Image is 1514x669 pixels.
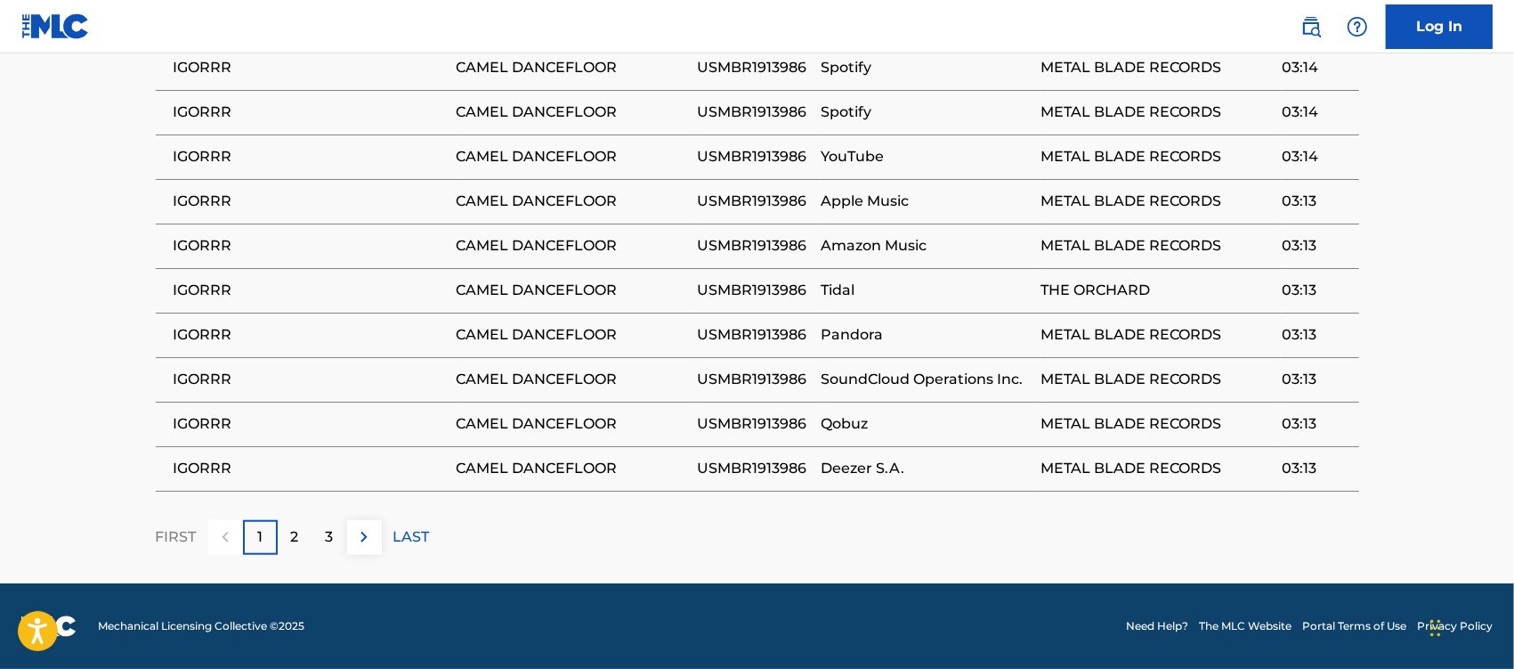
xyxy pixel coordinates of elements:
span: METAL BLADE RECORDS [1040,102,1272,123]
img: logo [21,616,77,637]
span: METAL BLADE RECORDS [1040,458,1272,479]
p: 1 [257,526,263,548]
div: Drag [1430,601,1441,655]
a: The MLC Website [1199,618,1291,634]
span: METAL BLADE RECORDS [1040,324,1272,346]
span: CAMEL DANCEFLOOR [457,235,688,257]
span: Amazon Music [821,235,1032,257]
span: IGORRR [174,369,448,390]
span: METAL BLADE RECORDS [1040,57,1272,78]
span: THE ORCHARD [1040,280,1272,301]
span: Apple Music [821,191,1032,212]
span: USMBR1913986 [697,191,812,212]
img: right [353,526,375,548]
span: IGORRR [174,280,448,301]
span: 03:14 [1282,57,1350,78]
p: FIRST [156,526,197,548]
div: Help [1340,9,1375,45]
span: 03:13 [1282,458,1350,479]
span: METAL BLADE RECORDS [1040,235,1272,257]
span: CAMEL DANCEFLOOR [457,458,688,479]
span: USMBR1913986 [697,458,812,479]
span: 03:14 [1282,146,1350,167]
span: CAMEL DANCEFLOOR [457,413,688,435]
span: USMBR1913986 [697,413,812,435]
span: IGORRR [174,102,448,123]
span: CAMEL DANCEFLOOR [457,57,688,78]
a: Public Search [1293,9,1329,45]
a: Privacy Policy [1417,618,1493,634]
span: 03:13 [1282,324,1350,346]
a: Portal Terms of Use [1302,618,1406,634]
img: help [1347,16,1368,37]
span: Spotify [821,57,1032,78]
a: Need Help? [1126,618,1188,634]
p: 2 [291,526,299,548]
span: METAL BLADE RECORDS [1040,369,1272,390]
span: METAL BLADE RECORDS [1040,413,1272,435]
span: USMBR1913986 [697,324,812,346]
span: Pandora [821,324,1032,346]
span: 03:13 [1282,369,1350,390]
span: USMBR1913986 [697,235,812,257]
span: Spotify [821,102,1032,123]
span: IGORRR [174,458,448,479]
span: Tidal [821,280,1032,301]
span: IGORRR [174,413,448,435]
span: CAMEL DANCEFLOOR [457,146,688,167]
span: CAMEL DANCEFLOOR [457,102,688,123]
span: SoundCloud Operations Inc. [821,369,1032,390]
span: 03:13 [1282,280,1350,301]
span: Qobuz [821,413,1032,435]
span: IGORRR [174,146,448,167]
span: USMBR1913986 [697,57,812,78]
span: IGORRR [174,235,448,257]
span: USMBR1913986 [697,146,812,167]
span: Deezer S.A. [821,458,1032,479]
span: CAMEL DANCEFLOOR [457,324,688,346]
span: IGORRR [174,324,448,346]
span: CAMEL DANCEFLOOR [457,191,688,212]
span: METAL BLADE RECORDS [1040,191,1272,212]
span: CAMEL DANCEFLOOR [457,369,688,390]
img: MLC Logo [21,13,90,39]
span: 03:13 [1282,413,1350,435]
span: USMBR1913986 [697,369,812,390]
span: Mechanical Licensing Collective © 2025 [98,618,304,634]
span: IGORRR [174,191,448,212]
span: USMBR1913986 [697,280,812,301]
span: 03:13 [1282,191,1350,212]
a: Log In [1386,4,1493,49]
p: 3 [326,526,334,548]
span: 03:13 [1282,235,1350,257]
span: METAL BLADE RECORDS [1040,146,1272,167]
span: YouTube [821,146,1032,167]
p: LAST [393,526,430,548]
iframe: Chat Widget [1425,583,1514,669]
span: CAMEL DANCEFLOOR [457,280,688,301]
img: search [1300,16,1322,37]
span: IGORRR [174,57,448,78]
span: USMBR1913986 [697,102,812,123]
span: 03:14 [1282,102,1350,123]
